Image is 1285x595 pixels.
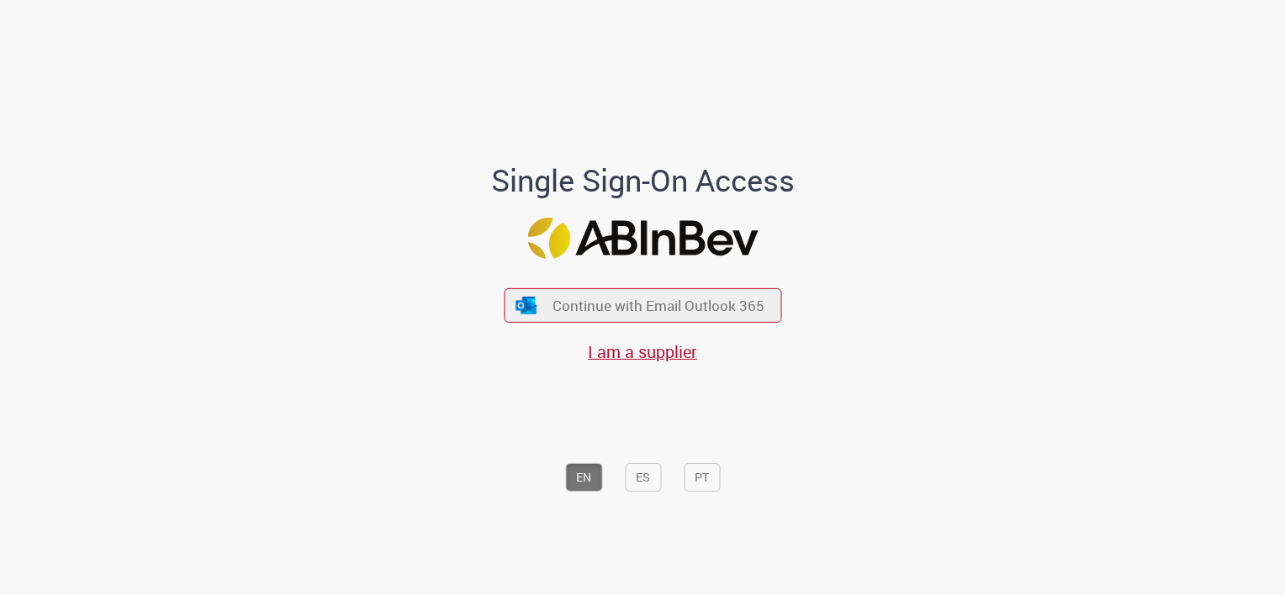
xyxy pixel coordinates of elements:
button: EN [565,463,602,492]
button: PT [684,463,720,492]
h1: Single Sign-On Access [410,164,876,197]
img: ícone Azure/Microsoft 360 [515,297,538,314]
a: I am a supplier [588,340,697,363]
button: ícone Azure/Microsoft 360 Continue with Email Outlook 365 [504,288,781,323]
button: ES [625,463,661,492]
img: Logo ABInBev [527,218,758,259]
span: Continue with Email Outlook 365 [553,296,764,315]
